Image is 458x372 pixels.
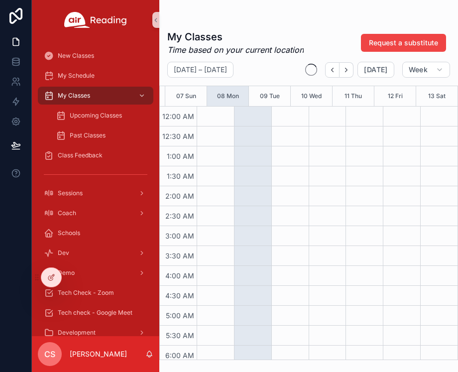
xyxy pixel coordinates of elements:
[50,107,153,124] a: Upcoming Classes
[58,329,96,337] span: Development
[50,126,153,144] a: Past Classes
[32,40,159,336] div: scrollable content
[325,62,340,78] button: Back
[163,251,197,260] span: 3:30 AM
[38,67,153,85] a: My Schedule
[409,65,428,74] span: Week
[163,232,197,240] span: 3:00 AM
[344,86,362,106] button: 11 Thu
[58,151,103,159] span: Class Feedback
[260,86,280,106] button: 09 Tue
[58,52,94,60] span: New Classes
[163,271,197,280] span: 4:00 AM
[38,304,153,322] a: Tech check - Google Meet
[163,212,197,220] span: 2:30 AM
[38,47,153,65] a: New Classes
[160,132,197,140] span: 12:30 AM
[38,87,153,105] a: My Classes
[58,289,114,297] span: Tech Check - Zoom
[163,192,197,200] span: 2:00 AM
[174,65,227,75] h2: [DATE] – [DATE]
[361,34,446,52] button: Request a substitute
[38,224,153,242] a: Schools
[163,331,197,340] span: 5:30 AM
[58,189,83,197] span: Sessions
[217,86,239,106] button: 08 Mon
[58,92,90,100] span: My Classes
[58,249,69,257] span: Dev
[176,86,196,106] button: 07 Sun
[163,291,197,300] span: 4:30 AM
[38,184,153,202] a: Sessions
[388,86,403,106] button: 12 Fri
[38,146,153,164] a: Class Feedback
[64,12,127,28] img: App logo
[70,131,106,139] span: Past Classes
[340,62,353,78] button: Next
[364,65,387,74] span: [DATE]
[58,72,95,80] span: My Schedule
[428,86,446,106] button: 13 Sat
[38,204,153,222] a: Coach
[58,309,132,317] span: Tech check - Google Meet
[301,86,322,106] button: 10 Wed
[160,112,197,121] span: 12:00 AM
[164,172,197,180] span: 1:30 AM
[58,229,80,237] span: Schools
[70,112,122,120] span: Upcoming Classes
[38,324,153,342] a: Development
[369,38,438,48] span: Request a substitute
[167,44,304,56] em: Time based on your current location
[58,209,76,217] span: Coach
[70,349,127,359] p: [PERSON_NAME]
[38,244,153,262] a: Dev
[357,62,394,78] button: [DATE]
[167,30,304,44] h1: My Classes
[44,348,55,360] span: CS
[163,311,197,320] span: 5:00 AM
[38,284,153,302] a: Tech Check - Zoom
[164,152,197,160] span: 1:00 AM
[163,351,197,360] span: 6:00 AM
[58,269,75,277] span: Demo
[38,264,153,282] a: Demo
[402,62,450,78] button: Week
